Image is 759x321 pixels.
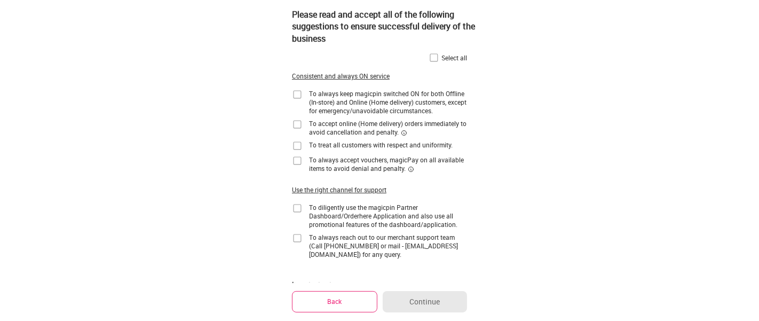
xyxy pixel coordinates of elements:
[429,52,439,63] img: home-delivery-unchecked-checkbox-icon.f10e6f61.svg
[292,280,336,289] div: Important note:
[292,119,303,130] img: home-delivery-unchecked-checkbox-icon.f10e6f61.svg
[309,89,467,115] div: To always keep magicpin switched ON for both Offline (In-store) and Online (Home delivery) custom...
[408,166,414,173] img: informationCircleBlack.2195f373.svg
[292,72,390,81] div: Consistent and always ON service
[309,203,467,229] div: To diligently use the magicpin Partner Dashboard/Orderhere Application and also use all promotion...
[292,89,303,100] img: home-delivery-unchecked-checkbox-icon.f10e6f61.svg
[309,119,467,136] div: To accept online (Home delivery) orders immediately to avoid cancellation and penalty.
[292,185,386,194] div: Use the right channel for support
[292,203,303,214] img: home-delivery-unchecked-checkbox-icon.f10e6f61.svg
[309,140,453,149] div: To treat all customers with respect and uniformity.
[441,53,467,62] div: Select all
[309,155,467,173] div: To always accept vouchers, magicPay on all available items to avoid denial and penalty.
[292,291,377,312] button: Back
[383,291,467,312] button: Continue
[292,140,303,151] img: home-delivery-unchecked-checkbox-icon.f10e6f61.svg
[292,155,303,166] img: home-delivery-unchecked-checkbox-icon.f10e6f61.svg
[292,233,303,244] img: home-delivery-unchecked-checkbox-icon.f10e6f61.svg
[309,233,467,259] div: To always reach out to our merchant support team (Call [PHONE_NUMBER] or mail - [EMAIL_ADDRESS][D...
[401,130,407,136] img: informationCircleBlack.2195f373.svg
